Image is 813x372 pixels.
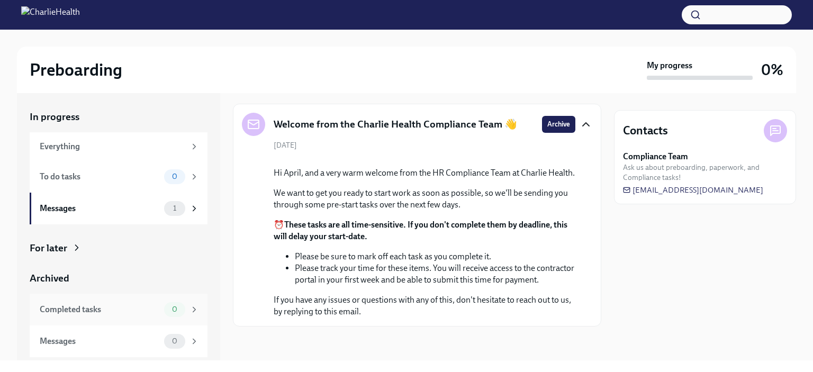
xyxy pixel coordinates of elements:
h5: Welcome from the Charlie Health Compliance Team 👋 [274,117,517,131]
p: Hi April, and a very warm welcome from the HR Compliance Team at Charlie Health. [274,167,575,179]
h2: Preboarding [30,59,122,80]
h4: Contacts [623,123,668,139]
div: Messages [40,203,160,214]
strong: Compliance Team [623,151,688,162]
span: [DATE] [274,140,297,150]
button: Archive [542,116,575,133]
div: Everything [40,141,185,152]
a: For later [30,241,207,255]
a: Completed tasks0 [30,294,207,325]
a: To do tasks0 [30,161,207,193]
span: Ask us about preboarding, paperwork, and Compliance tasks! [623,162,787,183]
div: Messages [40,335,160,347]
span: 0 [166,173,184,180]
div: For later [30,241,67,255]
a: In progress [30,110,207,124]
p: We want to get you ready to start work as soon as possible, so we'll be sending you through some ... [274,187,575,211]
a: Messages0 [30,325,207,357]
a: Everything [30,132,207,161]
img: CharlieHealth [21,6,80,23]
span: Archive [547,119,570,130]
span: 0 [166,305,184,313]
a: [EMAIL_ADDRESS][DOMAIN_NAME] [623,185,763,195]
a: Archived [30,271,207,285]
h3: 0% [761,60,783,79]
strong: These tasks are all time-sensitive. If you don't complete them by deadline, this will delay your ... [274,220,567,241]
a: Messages1 [30,193,207,224]
div: Completed tasks [40,304,160,315]
div: To do tasks [40,171,160,183]
span: 0 [166,337,184,345]
p: ⏰ [274,219,575,242]
li: Please be sure to mark off each task as you complete it. [295,251,575,262]
li: Please track your time for these items. You will receive access to the contractor portal in your ... [295,262,575,286]
strong: My progress [647,60,692,71]
span: 1 [167,204,183,212]
p: If you have any issues or questions with any of this, don't hesitate to reach out to us, by reply... [274,294,575,317]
